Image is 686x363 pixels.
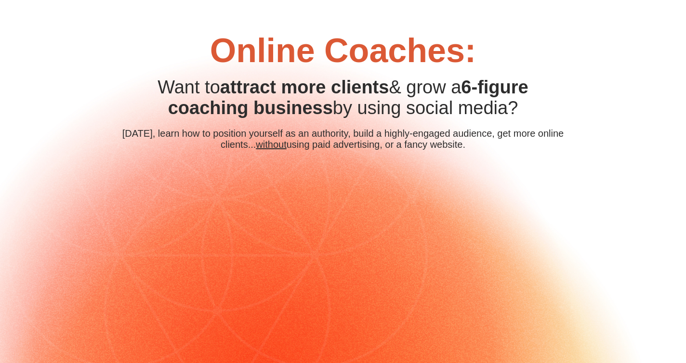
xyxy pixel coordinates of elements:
[168,77,528,118] b: 6-figure coaching business
[248,139,465,150] span: ... using paid advertising, or a fancy website.
[220,77,389,97] b: attract more clients
[121,77,565,118] div: Want to & grow a by using social media?
[256,139,286,150] u: without
[121,128,565,150] div: [DATE], learn how to position yourself as an authority, build a highly-engaged audience, get more...
[210,32,476,69] b: Online Coaches:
